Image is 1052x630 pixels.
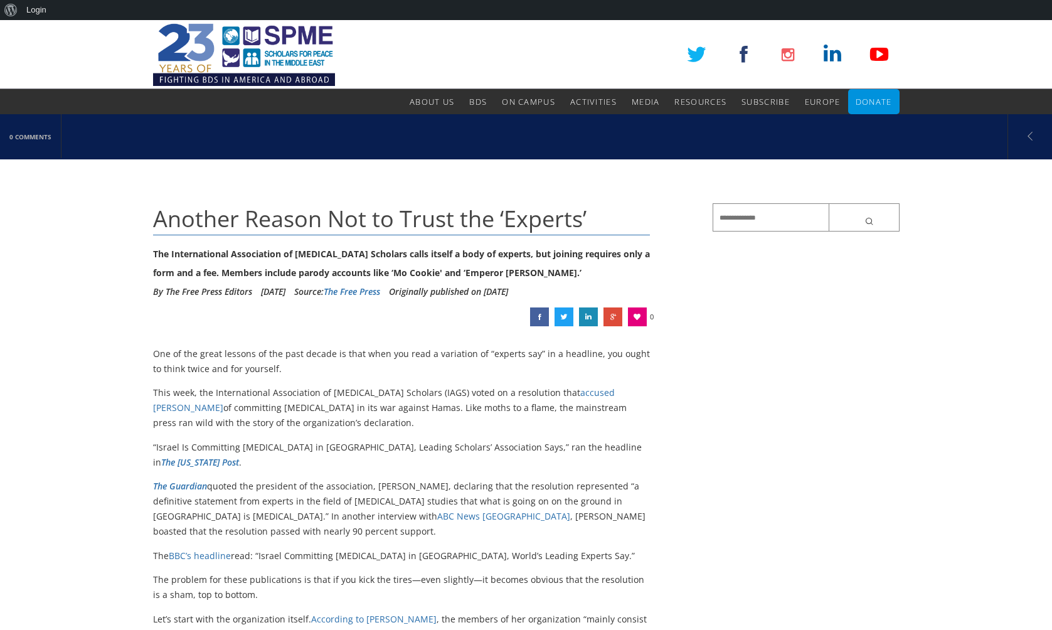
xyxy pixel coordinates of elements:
[153,346,651,376] p: One of the great lessons of the past decade is that when you read a variation of “experts say” in...
[169,550,231,562] a: BBC’s headline
[153,385,651,430] p: This week, the International Association of [MEDICAL_DATA] Scholars (IAGS) voted on a resolution ...
[555,307,573,326] a: Another Reason Not to Trust the ‘Experts’
[410,89,454,114] a: About Us
[579,307,598,326] a: Another Reason Not to Trust the ‘Experts’
[530,307,549,326] a: Another Reason Not to Trust the ‘Experts’
[603,307,622,326] a: Another Reason Not to Trust the ‘Experts’
[632,96,660,107] span: Media
[389,282,508,301] li: Originally published on [DATE]
[153,572,651,602] p: The problem for these publications is that if you kick the tires—even slightly—it becomes obvious...
[502,96,555,107] span: On Campus
[856,96,892,107] span: Donate
[437,510,570,522] a: ABC News [GEOGRAPHIC_DATA]
[502,89,555,114] a: On Campus
[570,89,617,114] a: Activities
[674,89,726,114] a: Resources
[805,96,841,107] span: Europe
[153,548,651,563] p: The read: “Israel Committing [MEDICAL_DATA] in [GEOGRAPHIC_DATA], World’s Leading Experts Say.”
[570,96,617,107] span: Activities
[741,96,790,107] span: Subscribe
[650,307,654,326] span: 0
[469,89,487,114] a: BDS
[161,456,239,468] a: The [US_STATE] Post
[469,96,487,107] span: BDS
[153,480,207,492] a: The Guardian
[674,96,726,107] span: Resources
[410,96,454,107] span: About Us
[324,286,380,297] a: The Free Press
[153,203,587,234] span: Another Reason Not to Trust the ‘Experts’
[153,440,651,470] p: “Israel Is Committing [MEDICAL_DATA] in [GEOGRAPHIC_DATA], Leading Scholars’ Association Says,” r...
[856,89,892,114] a: Donate
[632,89,660,114] a: Media
[153,245,651,282] div: The International Association of [MEDICAL_DATA] Scholars calls itself a body of experts, but join...
[294,282,380,301] div: Source:
[153,479,651,538] p: quoted the president of the association, [PERSON_NAME], declaring that the resolution represented...
[805,89,841,114] a: Europe
[741,89,790,114] a: Subscribe
[311,613,437,625] a: According to [PERSON_NAME]
[153,282,252,301] li: By The Free Press Editors
[153,20,335,89] img: SPME
[261,282,285,301] li: [DATE]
